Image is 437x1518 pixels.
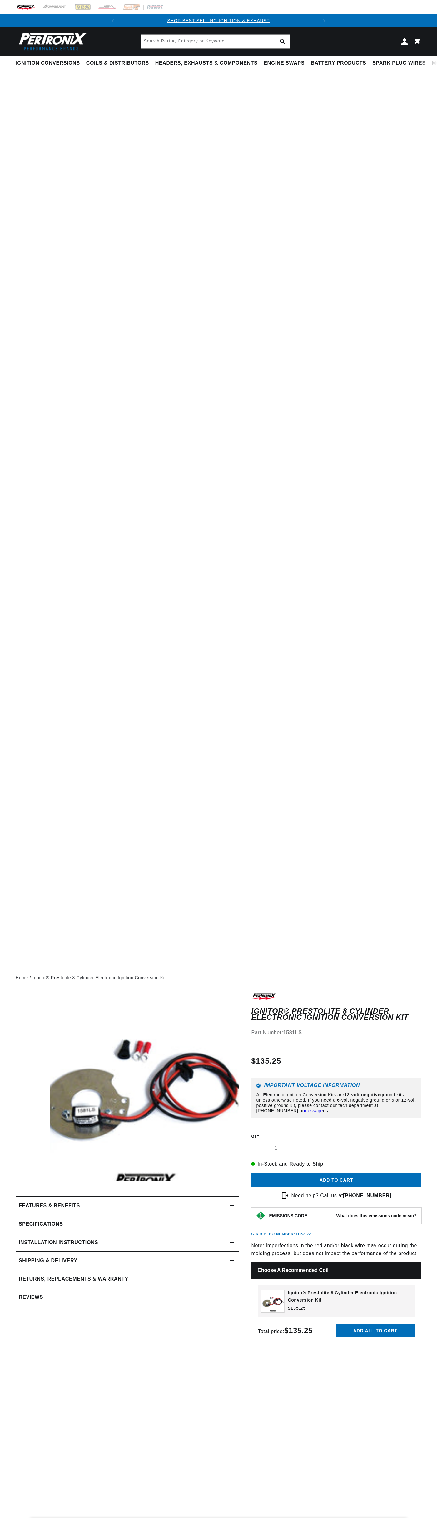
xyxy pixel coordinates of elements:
a: [PHONE_NUMBER] [343,1193,391,1198]
h2: Shipping & Delivery [19,1257,77,1265]
span: Ignition Conversions [16,60,80,67]
div: Announcement [119,17,318,24]
h2: Features & Benefits [19,1202,80,1210]
span: Battery Products [311,60,366,67]
div: 1 of 2 [119,17,318,24]
summary: Reviews [16,1288,239,1306]
img: Emissions code [256,1211,266,1221]
button: EMISSIONS CODEWhat does this emissions code mean? [269,1213,417,1218]
a: message [304,1108,323,1113]
span: Engine Swaps [264,60,305,67]
div: Part Number: [251,1029,421,1037]
span: Total price: [258,1329,313,1334]
h1: Ignitor® Prestolite 8 Cylinder Electronic Ignition Conversion Kit [251,1008,421,1021]
button: Translation missing: en.sections.announcements.previous_announcement [107,14,119,27]
summary: Spark Plug Wires [369,56,429,71]
h2: Returns, Replacements & Warranty [19,1275,128,1283]
a: SHOP BEST SELLING IGNITION & EXHAUST [167,18,270,23]
span: $135.25 [288,1305,306,1312]
p: In-Stock and Ready to Ship [251,1160,421,1168]
summary: Ignition Conversions [16,56,83,71]
img: Pertronix [16,31,87,52]
strong: 12-volt negative [344,1092,380,1097]
button: Add all to cart [336,1324,415,1338]
h2: Reviews [19,1293,43,1301]
span: Headers, Exhausts & Components [155,60,257,67]
summary: Headers, Exhausts & Components [152,56,261,71]
summary: Battery Products [308,56,369,71]
a: Home [16,974,28,981]
h6: Important Voltage Information [256,1083,416,1088]
h2: Specifications [19,1220,63,1228]
span: Spark Plug Wires [372,60,425,67]
button: Translation missing: en.sections.announcements.next_announcement [318,14,330,27]
strong: What does this emissions code mean? [336,1213,417,1218]
button: Add to cart [251,1173,421,1187]
strong: 1581LS [283,1030,302,1035]
p: C.A.R.B. EO Number: D-57-22 [251,1232,311,1237]
summary: Returns, Replacements & Warranty [16,1270,239,1288]
input: Search Part #, Category or Keyword [141,35,290,48]
strong: EMISSIONS CODE [269,1213,307,1218]
h2: Installation instructions [19,1238,98,1247]
media-gallery: Gallery Viewer [16,992,239,1184]
summary: Coils & Distributors [83,56,152,71]
span: $135.25 [251,1055,281,1067]
summary: Specifications [16,1215,239,1233]
summary: Shipping & Delivery [16,1252,239,1270]
h2: Choose a Recommended Coil [251,1262,421,1279]
p: All Electronic Ignition Conversion Kits are ground kits unless otherwise noted. If you need a 6-v... [256,1092,416,1113]
a: Ignitor® Prestolite 8 Cylinder Electronic Ignition Conversion Kit [32,974,166,981]
summary: Engine Swaps [261,56,308,71]
p: Need help? Call us at [291,1192,391,1200]
label: QTY [251,1134,421,1139]
nav: breadcrumbs [16,974,421,981]
span: Coils & Distributors [86,60,149,67]
div: Note: Imperfections in the red and/or black wire may occur during the molding process, but does n... [251,992,421,1344]
summary: Installation instructions [16,1233,239,1252]
summary: Features & Benefits [16,1197,239,1215]
button: Search Part #, Category or Keyword [276,35,290,48]
strong: $135.25 [284,1326,313,1335]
